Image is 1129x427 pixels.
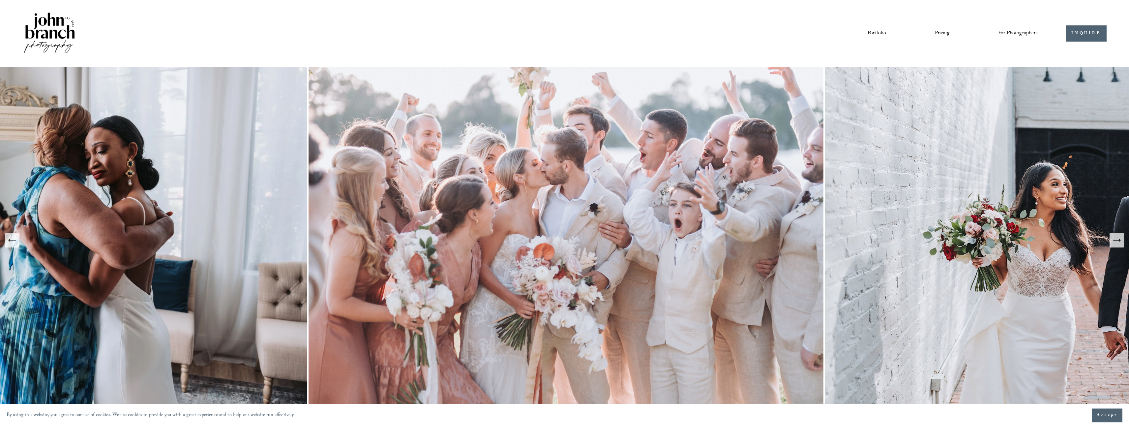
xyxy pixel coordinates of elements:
p: By using this website, you agree to our use of cookies. We use cookies to provide you with a grea... [7,411,295,420]
a: INQUIRE [1066,25,1106,42]
img: A wedding party celebrating outdoors, featuring a bride and groom kissing amidst cheering bridesm... [307,67,825,413]
a: folder dropdown [998,28,1038,39]
button: Next Slide [1110,233,1124,247]
button: Accept [1092,409,1122,422]
a: Pricing [935,28,950,39]
span: For Photographers [998,28,1038,39]
a: Portfolio [868,28,886,39]
img: John Branch IV Photography [23,11,76,56]
span: Accept [1097,412,1117,419]
button: Previous Slide [5,233,19,247]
